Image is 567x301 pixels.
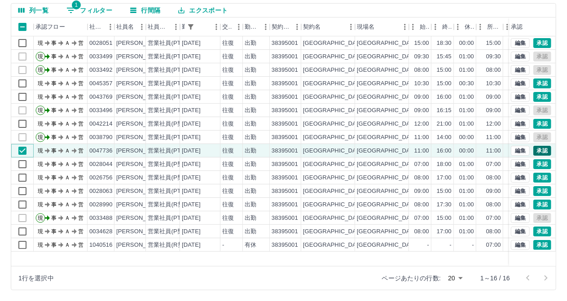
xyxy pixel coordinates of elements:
div: [PERSON_NAME] [116,187,165,196]
div: [PERSON_NAME] [116,133,165,142]
text: 営 [78,121,84,127]
div: [PERSON_NAME] [116,147,165,155]
text: 営 [78,94,84,100]
div: 18:30 [437,39,452,48]
text: Ａ [65,134,70,140]
button: 承認 [533,119,551,129]
button: 承認 [533,200,551,209]
div: 18:00 [437,160,452,169]
text: Ａ [65,80,70,87]
div: [GEOGRAPHIC_DATA]障害者休養ホーム[GEOGRAPHIC_DATA] [357,187,528,196]
div: 0028063 [89,187,113,196]
div: 09:00 [414,106,429,115]
div: 01:00 [459,52,474,61]
div: 営業社員(PT契約) [148,147,195,155]
div: 0028990 [89,201,113,209]
button: 列選択 [11,4,56,17]
text: 現 [38,53,43,60]
text: Ａ [65,174,70,181]
div: 16:15 [437,106,452,115]
div: 01:00 [459,93,474,101]
div: 0047736 [89,147,113,155]
button: 編集 [511,227,530,236]
button: エクスポート [171,4,235,17]
div: 16:00 [437,147,452,155]
div: [GEOGRAPHIC_DATA] [303,147,365,155]
text: Ａ [65,67,70,73]
div: 出勤 [245,79,256,88]
div: 07:00 [486,160,501,169]
div: 15:45 [437,52,452,61]
div: 08:00 [414,201,429,209]
div: [PERSON_NAME] [116,39,165,48]
div: 20 [444,272,466,285]
text: 営 [78,134,84,140]
div: 0033496 [89,106,113,115]
div: 01:00 [459,120,474,128]
div: 21:00 [437,120,452,128]
button: 編集 [511,159,530,169]
div: 終業 [442,17,452,36]
button: メニュー [104,20,117,34]
text: 現 [38,80,43,87]
div: 出勤 [245,52,256,61]
div: [GEOGRAPHIC_DATA]障害者休養ホーム[GEOGRAPHIC_DATA] [357,79,528,88]
div: 契約名 [303,17,321,36]
div: 往復 [222,120,234,128]
div: 営業社員(PT契約) [148,93,195,101]
text: 事 [51,67,57,73]
div: 01:00 [459,187,474,196]
div: 往復 [222,174,234,182]
text: 営 [78,201,84,208]
div: 承認 [511,17,523,36]
div: 01:00 [459,201,474,209]
div: [GEOGRAPHIC_DATA]障害者休養ホーム[GEOGRAPHIC_DATA] [357,39,528,48]
div: 往復 [222,52,234,61]
button: 承認 [533,159,551,169]
div: 01:00 [459,66,474,74]
div: 38395001 [272,201,298,209]
div: 1件のフィルターを適用中 [185,21,197,33]
div: 承認フロー [34,17,88,36]
button: 承認 [533,240,551,250]
div: 11:00 [414,133,429,142]
button: 編集 [511,52,530,61]
text: 事 [51,94,57,100]
div: 0042214 [89,120,113,128]
button: フィルター表示 [185,21,197,33]
div: 09:00 [486,93,501,101]
div: [GEOGRAPHIC_DATA] [303,79,365,88]
div: [PERSON_NAME] [116,214,165,222]
div: 0045357 [89,79,113,88]
div: 01:00 [459,106,474,115]
div: 09:00 [486,106,501,115]
div: [DATE] [182,174,201,182]
div: 0038790 [89,133,113,142]
div: [DATE] [182,93,201,101]
div: 契約名 [301,17,355,36]
text: 営 [78,53,84,60]
div: 現場名 [355,17,409,36]
div: 38395001 [272,160,298,169]
div: 出勤 [245,147,256,155]
div: 社員名 [116,17,134,36]
div: 15:00 [414,39,429,48]
div: 38395001 [272,52,298,61]
div: [GEOGRAPHIC_DATA]障害者休養ホーム[GEOGRAPHIC_DATA] [357,52,528,61]
button: メニュー [398,20,412,34]
div: 38395001 [272,133,298,142]
button: メニュー [232,20,246,34]
text: 現 [38,201,43,208]
button: メニュー [210,20,223,34]
div: [PERSON_NAME] [116,174,165,182]
div: 38395001 [272,106,298,115]
div: 出勤 [245,187,256,196]
div: [GEOGRAPHIC_DATA]障害者休養ホーム[GEOGRAPHIC_DATA] [357,160,528,169]
div: 休憩 [465,17,475,36]
button: 編集 [511,79,530,88]
div: 営業社員(PT契約) [148,66,195,74]
text: 事 [51,161,57,167]
div: [DATE] [182,201,201,209]
div: 10:30 [486,79,501,88]
text: Ａ [65,107,70,113]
